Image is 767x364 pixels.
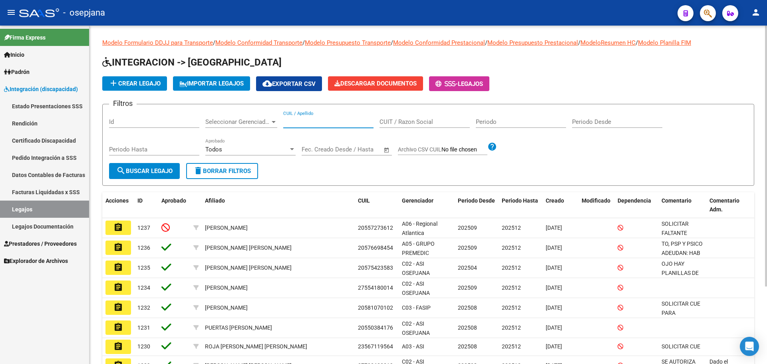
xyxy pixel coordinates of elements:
span: IMPORTAR LEGAJOS [179,80,244,87]
span: 20557273612 [358,225,393,231]
button: Crear Legajo [102,76,167,91]
span: C02 - ASI OSEPJANA [402,320,430,336]
div: [PERSON_NAME] [PERSON_NAME] [205,243,292,253]
span: - [435,80,458,88]
span: 202509 [458,225,477,231]
span: 202512 [502,343,521,350]
span: C03 - FASIP [402,304,431,311]
mat-icon: help [487,142,497,151]
button: Buscar Legajo [109,163,180,179]
span: Firma Express [4,33,46,42]
div: ROJA [PERSON_NAME] [PERSON_NAME] [205,342,307,351]
span: [DATE] [546,343,562,350]
datatable-header-cell: CUIL [355,192,399,219]
span: [DATE] [546,284,562,291]
datatable-header-cell: Aprobado [158,192,190,219]
span: Seleccionar Gerenciador [205,118,270,125]
span: Modificado [582,197,610,204]
span: Descargar Documentos [334,80,417,87]
span: 202512 [502,245,521,251]
span: CUIL [358,197,370,204]
datatable-header-cell: Gerenciador [399,192,455,219]
a: Modelo Formulario DDJJ para Transporte [102,39,213,46]
span: Integración (discapacidad) [4,85,78,93]
span: 202509 [458,245,477,251]
button: Open calendar [382,145,391,155]
span: [DATE] [546,225,562,231]
span: Periodo Desde [458,197,495,204]
span: Comentario Adm. [709,197,739,213]
span: 202512 [502,324,521,331]
span: Archivo CSV CUIL [398,146,441,153]
span: INTEGRACION -> [GEOGRAPHIC_DATA] [102,57,282,68]
mat-icon: assignment [113,243,123,252]
button: -Legajos [429,76,489,91]
span: 202512 [502,304,521,311]
span: 202508 [458,304,477,311]
span: [DATE] [546,245,562,251]
span: Gerenciador [402,197,433,204]
div: [PERSON_NAME] [PERSON_NAME] [205,263,292,273]
span: 1237 [137,225,150,231]
span: Afiliado [205,197,225,204]
span: SOLICITAR CUE [662,343,700,350]
datatable-header-cell: ID [134,192,158,219]
span: 1235 [137,265,150,271]
span: SOLICITAR FALTANTE [662,221,689,236]
mat-icon: search [116,166,126,175]
datatable-header-cell: Comentario Adm. [706,192,754,219]
span: - osepjana [63,4,105,22]
span: 1231 [137,324,150,331]
span: A03 - ASI [402,343,424,350]
span: Legajos [458,80,483,88]
span: 202509 [458,284,477,291]
span: Acciones [105,197,129,204]
span: 202512 [502,225,521,231]
mat-icon: assignment [113,263,123,272]
span: Dependencia [618,197,651,204]
span: Todos [205,146,222,153]
div: Open Intercom Messenger [740,337,759,356]
a: Modelo Conformidad Transporte [215,39,302,46]
input: Fecha fin [341,146,380,153]
span: OJO HAY PLANILLAS DE DE OTRA OBRA SOCIAL (OSCEARA) [662,261,700,303]
span: [DATE] [546,304,562,311]
span: 202512 [502,265,521,271]
a: Modelo Presupuesto Prestacional [487,39,578,46]
span: Exportar CSV [262,80,316,88]
span: Periodo Hasta [502,197,538,204]
span: ID [137,197,143,204]
datatable-header-cell: Modificado [578,192,614,219]
div: [PERSON_NAME] [205,283,248,292]
mat-icon: add [109,78,118,88]
span: 20576698454 [358,245,393,251]
div: [PERSON_NAME] [205,223,248,233]
mat-icon: person [751,8,761,17]
span: 1230 [137,343,150,350]
button: Exportar CSV [256,76,322,91]
span: Explorador de Archivos [4,257,68,265]
span: 23567119564 [358,343,393,350]
button: Descargar Documentos [328,76,423,91]
span: 202508 [458,343,477,350]
mat-icon: assignment [113,342,123,351]
button: IMPORTAR LEGAJOS [173,76,250,91]
a: Modelo Presupuesto Transporte [305,39,391,46]
input: Archivo CSV CUIL [441,146,487,153]
span: 1234 [137,284,150,291]
span: 1232 [137,304,150,311]
span: Creado [546,197,564,204]
datatable-header-cell: Dependencia [614,192,658,219]
mat-icon: assignment [113,223,123,232]
span: 202512 [502,284,521,291]
datatable-header-cell: Afiliado [202,192,355,219]
mat-icon: assignment [113,322,123,332]
span: Borrar Filtros [193,167,251,175]
span: 1236 [137,245,150,251]
span: 20550384176 [358,324,393,331]
input: Fecha inicio [302,146,334,153]
span: TO, PSP Y PSICO ADEUDAN: HAB DE CONSULTORIO + MAT PROV + POLIZA [662,241,703,292]
span: Prestadores / Proveedores [4,239,77,248]
a: Modelo Conformidad Prestacional [393,39,485,46]
span: [DATE] [546,265,562,271]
